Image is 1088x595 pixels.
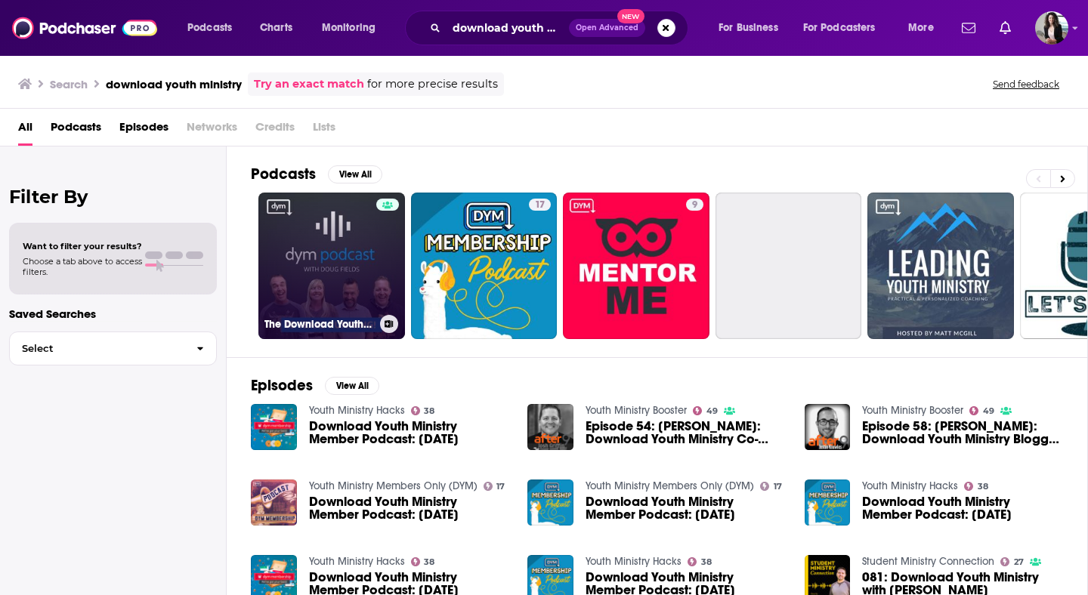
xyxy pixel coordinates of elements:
[803,17,876,39] span: For Podcasters
[805,404,851,450] a: Episode 58: Justin Knowles: Download Youth Ministry Blogger And Editor
[424,559,434,566] span: 38
[994,15,1017,41] a: Show notifications dropdown
[686,199,703,211] a: 9
[254,76,364,93] a: Try an exact match
[309,420,510,445] span: Download Youth Ministry Member Podcast: [DATE]
[251,376,379,395] a: EpisodesView All
[23,256,142,277] span: Choose a tab above to access filters.
[969,406,994,415] a: 49
[862,404,963,417] a: Youth Ministry Booster
[1035,11,1068,45] button: Show profile menu
[10,344,184,353] span: Select
[9,186,217,208] h2: Filter By
[617,9,644,23] span: New
[106,77,242,91] h3: download youth ministry
[701,559,712,566] span: 38
[251,479,297,526] img: Download Youth Ministry Member Podcast: February 2018
[688,557,712,566] a: 38
[328,165,382,183] button: View All
[51,115,101,146] a: Podcasts
[1035,11,1068,45] span: Logged in as ElizabethCole
[964,482,988,491] a: 38
[586,420,787,445] a: Episode 54: Josh Griffin: Download Youth Ministry Co-Founder
[424,408,434,415] span: 38
[309,404,405,417] a: Youth Ministry Hacks
[693,406,718,415] a: 49
[978,483,988,490] span: 38
[586,479,754,492] a: Youth Ministry Members Only (DYM)
[309,495,510,521] a: Download Youth Ministry Member Podcast: February 2018
[862,420,1063,445] span: Episode 58: [PERSON_NAME]: Download Youth Ministry Blogger And Editor
[251,376,313,395] h2: Episodes
[983,408,994,415] span: 49
[496,483,505,490] span: 17
[527,404,573,450] img: Episode 54: Josh Griffin: Download Youth Ministry Co-Founder
[12,14,157,42] img: Podchaser - Follow, Share and Rate Podcasts
[411,193,558,339] a: 17
[708,16,797,40] button: open menu
[251,165,316,183] h2: Podcasts
[988,78,1064,91] button: Send feedback
[793,16,898,40] button: open menu
[527,479,573,526] img: Download Youth Ministry Member Podcast: February 2018
[563,193,709,339] a: 9
[535,198,545,213] span: 17
[50,77,88,91] h3: Search
[586,495,787,521] a: Download Youth Ministry Member Podcast: February 2018
[311,16,395,40] button: open menu
[309,479,478,492] a: Youth Ministry Members Only (DYM)
[260,17,292,39] span: Charts
[1000,557,1024,566] a: 27
[251,165,382,183] a: PodcastsView All
[258,193,405,339] a: The Download Youth Ministry Show (Video)
[862,495,1063,521] span: Download Youth Ministry Member Podcast: [DATE]
[586,495,787,521] span: Download Youth Ministry Member Podcast: [DATE]
[529,199,551,211] a: 17
[177,16,252,40] button: open menu
[586,420,787,445] span: Episode 54: [PERSON_NAME]: Download Youth Ministry Co-Founder
[313,115,335,146] span: Lists
[719,17,778,39] span: For Business
[367,76,498,93] span: for more precise results
[862,555,994,568] a: Student Ministry Connection
[187,115,237,146] span: Networks
[898,16,953,40] button: open menu
[1035,11,1068,45] img: User Profile
[576,24,638,32] span: Open Advanced
[187,17,232,39] span: Podcasts
[862,495,1063,521] a: Download Youth Ministry Member Podcast: June 2018
[760,482,782,491] a: 17
[692,198,697,213] span: 9
[325,377,379,395] button: View All
[862,420,1063,445] a: Episode 58: Justin Knowles: Download Youth Ministry Blogger And Editor
[805,479,851,526] img: Download Youth Ministry Member Podcast: June 2018
[309,495,510,521] span: Download Youth Ministry Member Podcast: [DATE]
[9,331,217,365] button: Select
[447,16,569,40] input: Search podcasts, credits, & more...
[322,17,376,39] span: Monitoring
[586,404,687,417] a: Youth Ministry Booster
[309,420,510,445] a: Download Youth Ministry Member Podcast: February 2018
[250,16,301,40] a: Charts
[18,115,32,146] a: All
[119,115,168,146] a: Episodes
[706,408,718,415] span: 49
[309,555,405,568] a: Youth Ministry Hacks
[9,307,217,321] p: Saved Searches
[774,483,782,490] span: 17
[908,17,934,39] span: More
[419,11,703,45] div: Search podcasts, credits, & more...
[411,406,435,415] a: 38
[862,479,958,492] a: Youth Ministry Hacks
[255,115,295,146] span: Credits
[956,15,981,41] a: Show notifications dropdown
[251,404,297,450] img: Download Youth Ministry Member Podcast: February 2018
